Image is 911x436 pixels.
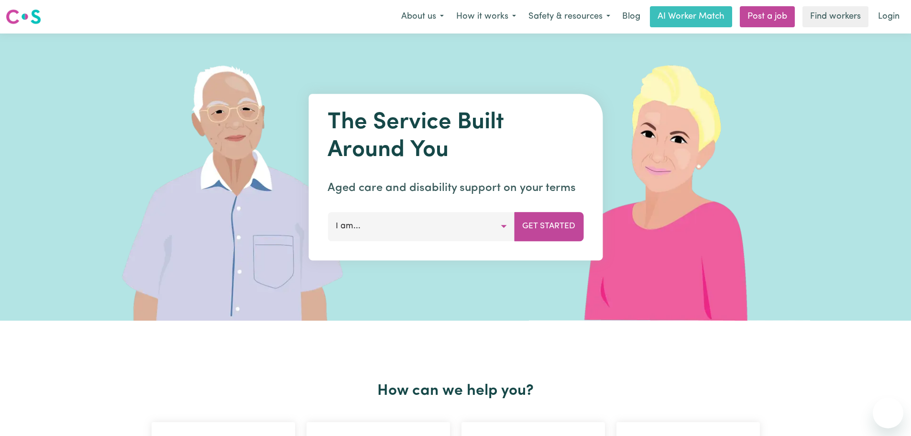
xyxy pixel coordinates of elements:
a: Careseekers logo [6,6,41,28]
a: Blog [616,6,646,27]
img: Careseekers logo [6,8,41,25]
h1: The Service Built Around You [328,109,583,164]
p: Aged care and disability support on your terms [328,179,583,197]
a: Post a job [740,6,795,27]
a: AI Worker Match [650,6,732,27]
button: Safety & resources [522,7,616,27]
iframe: Button to launch messaging window [873,398,903,428]
button: About us [395,7,450,27]
a: Find workers [802,6,868,27]
a: Login [872,6,905,27]
button: Get Started [514,212,583,241]
button: How it works [450,7,522,27]
h2: How can we help you? [146,382,766,400]
button: I am... [328,212,515,241]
